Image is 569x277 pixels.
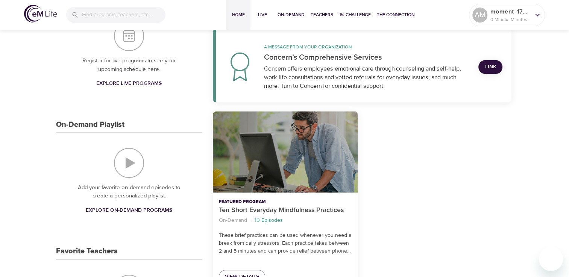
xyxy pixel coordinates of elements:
[264,52,470,63] p: Concern’s Comprehensive Services
[472,8,487,23] div: AM
[478,60,502,74] a: Link
[229,11,247,19] span: Home
[490,7,530,16] p: moment_1756240651
[219,217,247,224] p: On-Demand
[253,11,272,19] span: Live
[114,21,144,51] img: Your Live Schedule
[539,247,563,271] iframe: Button to launch messaging window
[71,184,187,200] p: Add your favorite on-demand episodes to create a personalized playlist.
[311,11,333,19] span: Teachers
[56,247,118,256] h3: Favorite Teachers
[82,7,165,23] input: Find programs, teachers, etc...
[255,217,283,224] p: 10 Episodes
[219,232,352,255] p: These brief practices can be used whenever you need a break from daily stressors. Each practice t...
[490,16,530,23] p: 0 Mindful Minutes
[339,11,371,19] span: 1% Challenge
[96,79,162,88] span: Explore Live Programs
[219,199,352,205] p: Featured Program
[71,57,187,74] p: Register for live programs to see your upcoming schedule here.
[56,120,124,129] h3: On-Demand Playlist
[86,206,172,215] span: Explore On-Demand Programs
[219,215,352,226] nav: breadcrumb
[278,11,305,19] span: On-Demand
[264,65,470,90] div: Concern offers employees emotional care through counseling and self-help, work-life consultations...
[264,44,470,50] p: A message from your organization
[484,62,496,72] span: Link
[93,77,165,90] a: Explore Live Programs
[83,203,175,217] a: Explore On-Demand Programs
[250,215,252,226] li: ·
[219,205,352,215] p: Ten Short Everyday Mindfulness Practices
[24,5,57,23] img: logo
[213,111,358,193] button: Ten Short Everyday Mindfulness Practices
[114,148,144,178] img: On-Demand Playlist
[377,11,414,19] span: The Connection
